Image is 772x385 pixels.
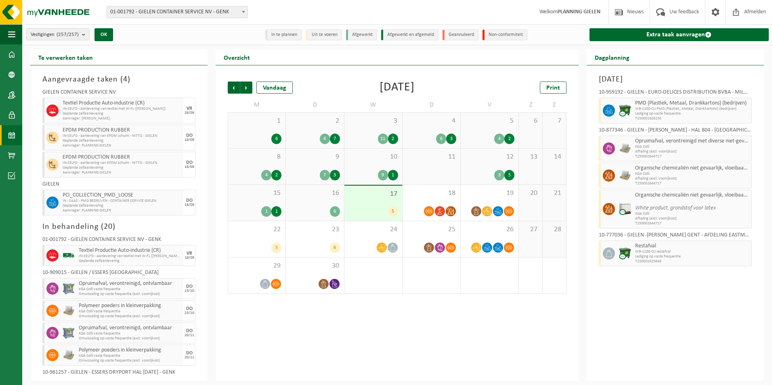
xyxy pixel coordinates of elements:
div: DO [186,160,193,165]
div: 1 [271,206,281,217]
span: 26 [465,225,514,234]
span: Opruimafval, verontreinigd met diverse niet-gevaarlijke afvalstoffen [635,138,749,144]
img: WB-1100-CU [619,247,631,259]
span: 11 [407,153,456,161]
div: 20/11 [185,333,194,337]
h2: Te verwerken taken [30,49,101,65]
h3: In behandeling ( ) [42,221,195,233]
div: 26/09 [185,111,194,115]
span: Lediging op vaste frequentie [635,111,749,116]
span: 1 [232,117,281,126]
div: 7 [320,170,330,180]
div: DO [186,198,193,203]
img: LP-PA-00000-WDN-11 [63,349,75,361]
div: 18/09 [185,138,194,142]
strong: PLANNING GIELEN [558,9,600,15]
img: PB-AP-0800-MET-02-01 [63,327,75,339]
td: Z [543,98,566,112]
span: Afhaling (excl. voorrijkost) [635,216,749,221]
div: GIELEN [42,182,195,190]
li: Geannuleerd [443,29,478,40]
div: 2 [271,170,281,180]
span: WB-1100-CU restafval [635,249,749,254]
span: 7 [547,117,562,126]
span: Omwisseling op vaste frequentie (excl. voorrijkost) [79,336,181,341]
h3: Aangevraagde taken ( ) [42,73,195,86]
img: PB-IC-CU [619,203,631,215]
span: IN-SELFD - aanlevering van EPDM schuim - NITTO - GIELEN [63,134,181,138]
div: 20/11 [185,356,194,360]
span: Vorige [228,82,240,94]
span: 29 [232,262,281,270]
td: D [403,98,461,112]
div: 6 [436,134,446,144]
span: 9 [290,153,340,161]
span: KGA Colli vaste frequentie [79,354,181,358]
div: 10-777036 - GIELEN -[PERSON_NAME] GENT - AFDELING EASTMAN - [GEOGRAPHIC_DATA] [599,232,752,241]
span: Restafval [635,243,749,249]
span: EPDM PRODUCTION RUBBER [63,127,181,134]
span: T250002644717 [635,221,749,226]
div: DO [186,284,193,289]
span: Opruimafval, verontreinigd, ontvlambaar [79,280,181,287]
span: Geplande zelfaanlevering [63,203,181,208]
span: 10 [348,153,398,161]
div: 23/10 [185,289,194,293]
span: 4 [123,75,128,84]
h2: Overzicht [216,49,258,65]
span: Afhaling (excl. voorrijkost) [635,149,749,154]
span: WB-1100-CU PMD (Plastiek, Metaal, Drankkartons) (bedrijven) [635,107,749,111]
div: 3 [494,170,504,180]
div: Vandaag [256,82,293,94]
span: 22 [232,225,281,234]
span: 3 [348,117,398,126]
span: 01-001792 - GIELEN CONTAINER SERVICE NV - GENK [107,6,248,18]
div: 10-877346 - GIELEN - [PERSON_NAME] - HAL 804 - [GEOGRAPHIC_DATA] [599,128,752,136]
img: LP-PA-00000-WDN-11 [63,305,75,317]
img: LP-PA-00000-WDN-11 [619,169,631,182]
td: M [228,98,286,112]
div: 1 [261,206,271,217]
span: PCI_COLLECTION_PMD_LOOSE [63,192,181,199]
div: 11 [378,134,388,144]
div: 5 [388,206,398,217]
span: Geplande zelfaanlevering [79,259,181,264]
span: Polymeer poeders in kleinverpakking [79,347,181,354]
div: 4 [494,134,504,144]
span: Omwisseling op vaste frequentie (excl. voorrijkost) [79,314,181,319]
span: 14 [547,153,562,161]
button: OK [94,28,113,41]
span: 19 [465,189,514,198]
span: IN-SELFD - Aanlevering van textiel met W-FL ([PERSON_NAME]) [63,107,181,111]
li: Uit te voeren [306,29,342,40]
a: Extra taak aanvragen [589,28,769,41]
h2: Dagplanning [587,49,638,65]
span: EPDM PRODUCTION RUBBER [63,154,181,161]
count: (257/257) [57,32,79,37]
span: Textiel Productie Auto-industrie (CR) [63,100,181,107]
span: T250002644717 [635,154,749,159]
div: 5 [504,170,514,180]
span: Geplande zelfaanlevering [63,138,181,143]
span: 15 [232,189,281,198]
div: 23/10 [185,311,194,315]
li: Afgewerkt en afgemeld [381,29,438,40]
td: V [461,98,519,112]
span: Omwisseling op vaste frequentie (excl. voorrijkost) [79,292,181,297]
td: Z [519,98,543,112]
span: 4 [407,117,456,126]
span: KGA Colli [635,144,749,149]
img: WB-1100-CU [619,105,631,117]
div: VR [187,251,192,256]
span: 8 [232,153,281,161]
span: Aanvrager: [PERSON_NAME]. [63,116,181,121]
a: Print [540,82,566,94]
div: 1 [388,170,398,180]
div: [DATE] [380,82,415,94]
div: 3 [330,170,340,180]
span: T250001925648 [635,259,749,264]
span: Aanvrager: PLANNING GIELEN [63,143,181,148]
span: PMD (Plastiek, Metaal, Drankkartons) (bedrijven) [635,100,749,107]
span: 20 [104,223,113,231]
